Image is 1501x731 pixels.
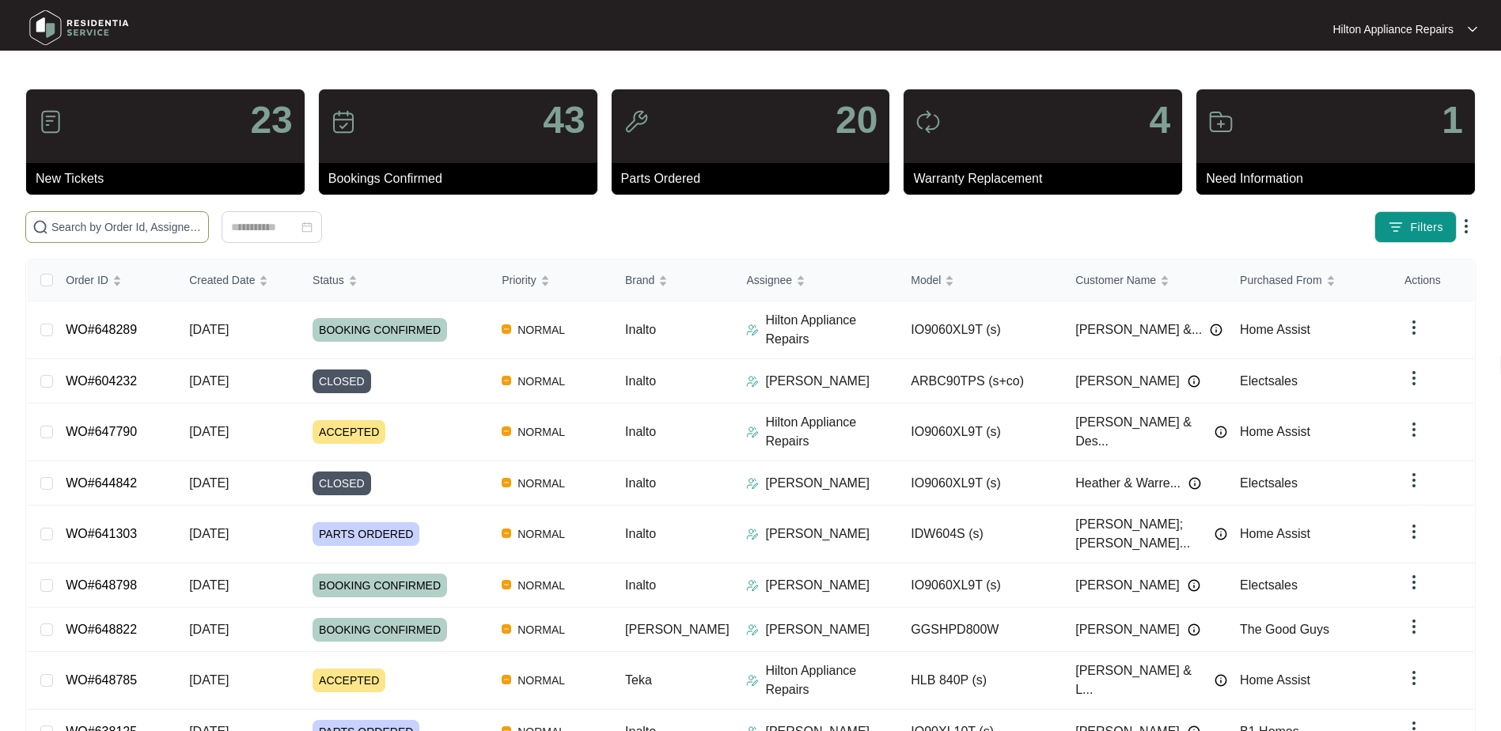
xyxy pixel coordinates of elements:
img: dropdown arrow [1404,522,1423,541]
span: PARTS ORDERED [313,522,419,546]
a: WO#644842 [66,476,137,490]
img: Assigner Icon [746,324,759,336]
span: [DATE] [189,578,229,592]
th: Order ID [53,259,176,301]
a: WO#647790 [66,425,137,438]
img: Assigner Icon [746,477,759,490]
span: Inalto [625,476,656,490]
span: NORMAL [511,671,571,690]
span: Priority [502,271,536,289]
span: [DATE] [189,623,229,636]
span: Teka [625,673,652,687]
span: The Good Guys [1240,623,1329,636]
img: dropdown arrow [1404,471,1423,490]
span: [PERSON_NAME]; [PERSON_NAME]... [1075,515,1207,553]
p: [PERSON_NAME] [765,576,870,595]
span: NORMAL [511,422,571,441]
span: BOOKING CONFIRMED [313,318,447,342]
span: Filters [1410,219,1443,236]
span: NORMAL [511,576,571,595]
span: Model [911,271,941,289]
img: Assigner Icon [746,375,759,388]
th: Customer Name [1063,259,1227,301]
p: Hilton Appliance Repairs [765,661,898,699]
span: BOOKING CONFIRMED [313,574,447,597]
p: [PERSON_NAME] [765,620,870,639]
img: dropdown arrow [1404,318,1423,337]
p: 20 [836,101,877,139]
span: Electsales [1240,476,1298,490]
img: Vercel Logo [502,478,511,487]
p: 23 [250,101,292,139]
img: dropdown arrow [1404,573,1423,592]
span: Electsales [1240,374,1298,388]
p: Parts Ordered [621,169,890,188]
button: filter iconFilters [1374,211,1457,243]
td: GGSHPD800W [898,608,1063,652]
span: [PERSON_NAME] [1075,620,1180,639]
img: dropdown arrow [1404,617,1423,636]
span: NORMAL [511,474,571,493]
span: Order ID [66,271,108,289]
img: Vercel Logo [502,324,511,334]
span: CLOSED [313,472,371,495]
p: Bookings Confirmed [328,169,597,188]
th: Purchased From [1227,259,1392,301]
img: dropdown arrow [1404,369,1423,388]
img: dropdown arrow [1404,669,1423,687]
th: Actions [1392,259,1474,301]
input: Search by Order Id, Assignee Name, Customer Name, Brand and Model [51,218,202,236]
img: Info icon [1210,324,1222,336]
img: Assigner Icon [746,623,759,636]
span: Customer Name [1075,271,1156,289]
p: [PERSON_NAME] [765,474,870,493]
span: [PERSON_NAME] [1075,576,1180,595]
a: WO#648785 [66,673,137,687]
span: ACCEPTED [313,420,385,444]
th: Model [898,259,1063,301]
p: Warranty Replacement [913,169,1182,188]
a: WO#648289 [66,323,137,336]
span: Brand [625,271,654,289]
img: Assigner Icon [746,674,759,687]
td: IO9060XL9T (s) [898,403,1063,461]
th: Created Date [176,259,300,301]
span: Home Assist [1240,323,1310,336]
p: [PERSON_NAME] [765,525,870,544]
p: Need Information [1206,169,1475,188]
img: search-icon [32,219,48,235]
img: Info icon [1188,477,1201,490]
span: [PERSON_NAME] [625,623,730,636]
span: BOOKING CONFIRMED [313,618,447,642]
span: Inalto [625,578,656,592]
p: [PERSON_NAME] [765,372,870,391]
p: 43 [543,101,585,139]
a: WO#641303 [66,527,137,540]
img: filter icon [1388,219,1404,235]
span: [DATE] [189,476,229,490]
img: Vercel Logo [502,528,511,538]
img: Assigner Icon [746,579,759,592]
td: IDW604S (s) [898,506,1063,563]
a: WO#648822 [66,623,137,636]
img: Info icon [1188,579,1200,592]
span: [DATE] [189,673,229,687]
span: NORMAL [511,620,571,639]
img: dropdown arrow [1404,420,1423,439]
span: NORMAL [511,320,571,339]
img: Vercel Logo [502,675,511,684]
img: icon [331,109,356,134]
p: Hilton Appliance Repairs [765,413,898,451]
img: Vercel Logo [502,426,511,436]
th: Status [300,259,489,301]
span: [DATE] [189,527,229,540]
span: Inalto [625,374,656,388]
img: Vercel Logo [502,580,511,589]
p: 4 [1149,101,1170,139]
th: Assignee [733,259,898,301]
img: icon [915,109,941,134]
span: [DATE] [189,425,229,438]
img: Assigner Icon [746,528,759,540]
span: Home Assist [1240,673,1310,687]
span: Assignee [746,271,792,289]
